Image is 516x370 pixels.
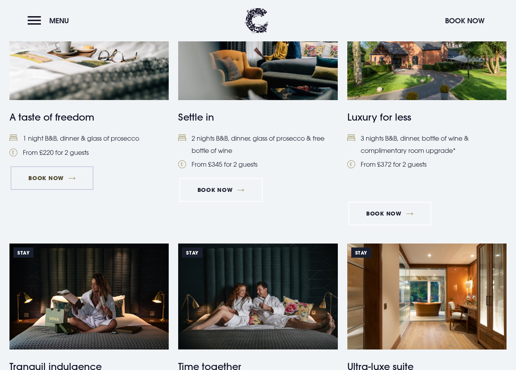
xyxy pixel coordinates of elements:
[347,158,507,170] li: From £372 for 2 guests
[178,160,186,168] img: Pound Coin
[178,158,337,170] li: From £345 for 2 guests
[347,110,507,124] h4: Luxury for less
[9,244,169,350] img: A woman opening a gift box of VOYA spa products
[178,110,337,124] h4: Settle in
[9,147,169,158] li: From £220 for 2 guests
[28,12,73,29] button: Menu
[9,134,17,141] img: Bed
[179,178,262,202] a: Book Now
[9,149,17,156] img: Pound Coin
[9,110,169,124] h4: A taste of freedom
[178,132,337,156] li: 2 nights B&B, dinner, glass of prosecco & free bottle of wine
[441,12,488,29] button: Book Now
[11,166,93,190] a: Book Now
[9,132,169,144] li: 1 night B&B, dinner & glass of prosecco
[347,160,355,168] img: Pound Coin
[245,8,268,33] img: Clandeboye Lodge
[182,247,202,258] span: Stay
[178,244,337,350] img: A couple in white robes sharing a laugh on a bed, enjoying a romantic hotel package in Northern I...
[347,244,507,350] img: https://clandeboyelodge.s3-assets.com/offer-thumbnails/Ultra-luxe-suite-special-offer-thumbnail.jpg
[178,134,186,141] img: Bed
[347,134,355,141] img: Bed
[13,247,34,258] span: Stay
[347,132,507,156] li: 3 nights B&B, dinner, bottle of wine & complimentary room upgrade*
[49,16,69,25] span: Menu
[348,202,431,225] a: Book Now
[351,247,371,258] span: Stay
